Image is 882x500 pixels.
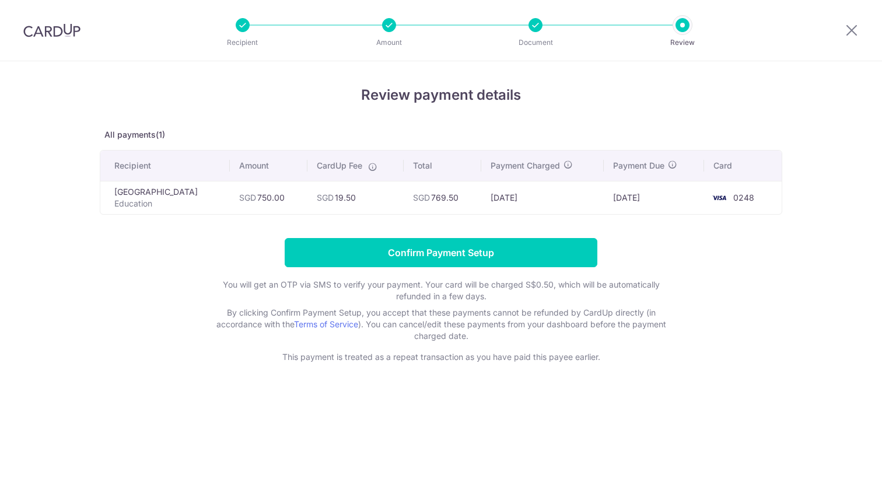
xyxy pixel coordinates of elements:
p: This payment is treated as a repeat transaction as you have paid this payee earlier. [208,351,674,363]
span: SGD [413,193,430,202]
span: SGD [317,193,334,202]
iframe: Opens a widget where you can find more information [807,465,870,494]
input: Confirm Payment Setup [285,238,597,267]
p: All payments(1) [100,129,782,141]
p: Document [492,37,579,48]
span: 0248 [733,193,754,202]
p: Recipient [199,37,286,48]
th: Amount [230,151,307,181]
span: Payment Charged [491,160,560,172]
th: Recipient [100,151,230,181]
h4: Review payment details [100,85,782,106]
td: 769.50 [404,181,481,214]
th: Total [404,151,481,181]
span: Payment Due [613,160,664,172]
p: Amount [346,37,432,48]
p: Education [114,198,220,209]
a: Terms of Service [294,319,358,329]
td: 19.50 [307,181,404,214]
img: CardUp [23,23,80,37]
th: Card [704,151,782,181]
img: <span class="translation_missing" title="translation missing: en.account_steps.new_confirm_form.b... [708,191,731,205]
td: [GEOGRAPHIC_DATA] [100,181,230,214]
td: [DATE] [604,181,704,214]
p: By clicking Confirm Payment Setup, you accept that these payments cannot be refunded by CardUp di... [208,307,674,342]
p: Review [639,37,726,48]
td: [DATE] [481,181,604,214]
p: You will get an OTP via SMS to verify your payment. Your card will be charged S$0.50, which will ... [208,279,674,302]
span: SGD [239,193,256,202]
td: 750.00 [230,181,307,214]
span: CardUp Fee [317,160,362,172]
